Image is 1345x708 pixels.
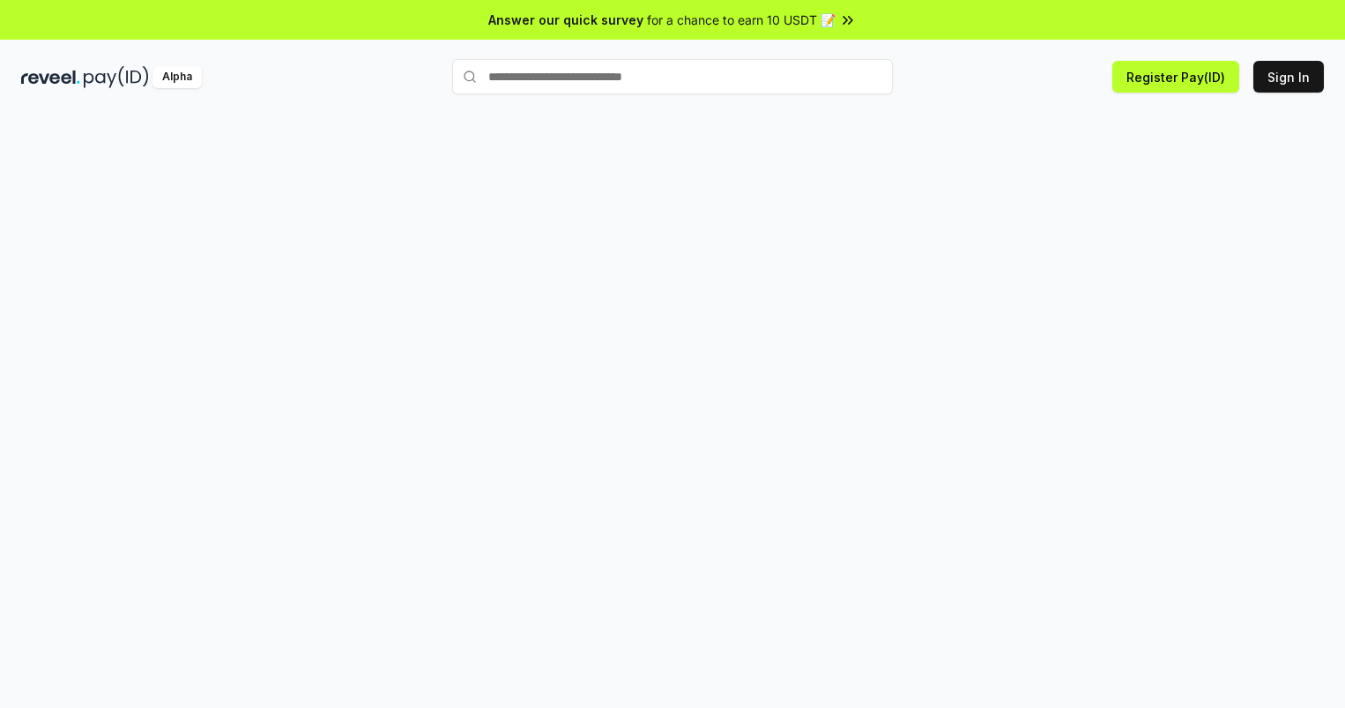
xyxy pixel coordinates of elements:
[1112,61,1239,93] button: Register Pay(ID)
[21,66,80,88] img: reveel_dark
[488,11,643,29] span: Answer our quick survey
[84,66,149,88] img: pay_id
[1253,61,1324,93] button: Sign In
[647,11,836,29] span: for a chance to earn 10 USDT 📝
[152,66,202,88] div: Alpha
